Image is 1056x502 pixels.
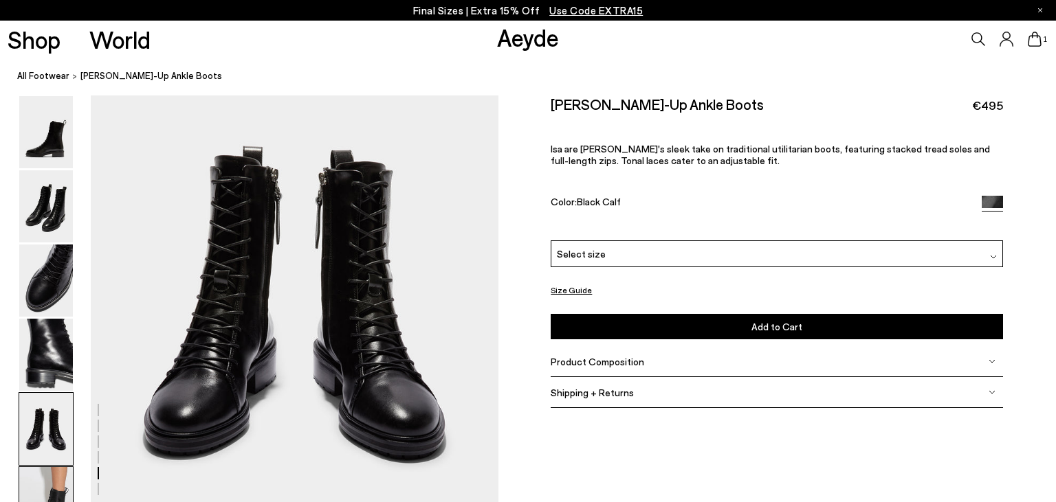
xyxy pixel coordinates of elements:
[551,143,990,166] span: Isa are [PERSON_NAME]'s sleek take on traditional utilitarian boots, featuring stacked tread sole...
[19,96,73,168] img: Isa Lace-Up Ankle Boots - Image 1
[989,358,995,365] img: svg%3E
[577,196,621,207] span: Black Calf
[990,253,997,260] img: svg%3E
[1042,36,1048,43] span: 1
[751,321,802,332] span: Add to Cart
[551,282,592,299] button: Size Guide
[89,27,151,52] a: World
[8,27,60,52] a: Shop
[551,314,1003,339] button: Add to Cart
[1028,32,1042,47] a: 1
[19,319,73,391] img: Isa Lace-Up Ankle Boots - Image 4
[19,170,73,242] img: Isa Lace-Up Ankle Boots - Image 2
[17,58,1056,95] nav: breadcrumb
[80,69,222,83] span: [PERSON_NAME]-Up Ankle Boots
[972,97,1003,114] span: €495
[551,196,967,212] div: Color:
[19,393,73,465] img: Isa Lace-Up Ankle Boots - Image 5
[989,389,995,396] img: svg%3E
[551,356,644,367] span: Product Composition
[551,387,634,398] span: Shipping + Returns
[413,2,643,19] p: Final Sizes | Extra 15% Off
[551,95,764,113] h2: [PERSON_NAME]-Up Ankle Boots
[497,23,559,52] a: Aeyde
[17,69,69,83] a: All Footwear
[19,244,73,317] img: Isa Lace-Up Ankle Boots - Image 3
[549,4,643,16] span: Navigate to /collections/ss25-final-sizes
[557,247,606,261] span: Select size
